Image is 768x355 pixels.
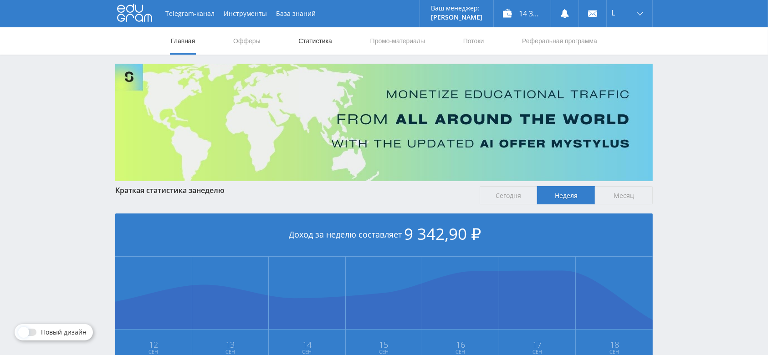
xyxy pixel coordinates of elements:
span: 17 [500,341,575,348]
div: Доход за неделю составляет [115,213,653,257]
span: неделю [196,185,225,195]
a: Главная [170,27,196,55]
span: Неделя [537,186,595,204]
a: Офферы [232,27,261,55]
div: Краткая статистика за [115,186,471,194]
span: 9 342,90 ₽ [404,223,481,244]
a: Статистика [297,27,333,55]
span: Новый дизайн [41,329,87,336]
span: 18 [576,341,652,348]
img: Banner [115,64,653,181]
span: Сегодня [480,186,538,204]
p: Ваш менеджер: [431,5,482,12]
a: Промо-материалы [369,27,426,55]
p: [PERSON_NAME] [431,14,482,21]
span: Месяц [595,186,653,204]
a: Потоки [462,27,485,55]
span: 16 [423,341,498,348]
span: 13 [193,341,268,348]
a: Реферальная программа [521,27,598,55]
span: 12 [116,341,191,348]
span: L [611,9,615,16]
span: 15 [346,341,422,348]
span: 14 [269,341,345,348]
